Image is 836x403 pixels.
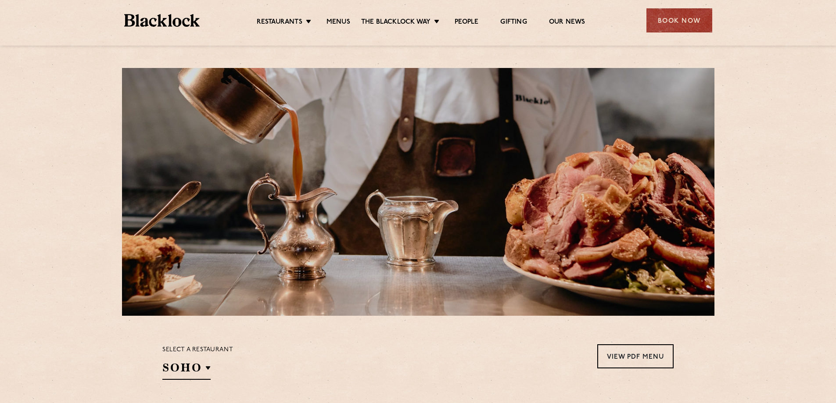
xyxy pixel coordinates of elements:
a: Our News [549,18,585,28]
a: The Blacklock Way [361,18,431,28]
a: View PDF Menu [597,344,674,368]
a: Gifting [500,18,527,28]
h2: SOHO [162,360,211,380]
a: Restaurants [257,18,302,28]
div: Book Now [646,8,712,32]
img: BL_Textured_Logo-footer-cropped.svg [124,14,200,27]
a: People [455,18,478,28]
a: Menus [327,18,350,28]
p: Select a restaurant [162,344,233,356]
